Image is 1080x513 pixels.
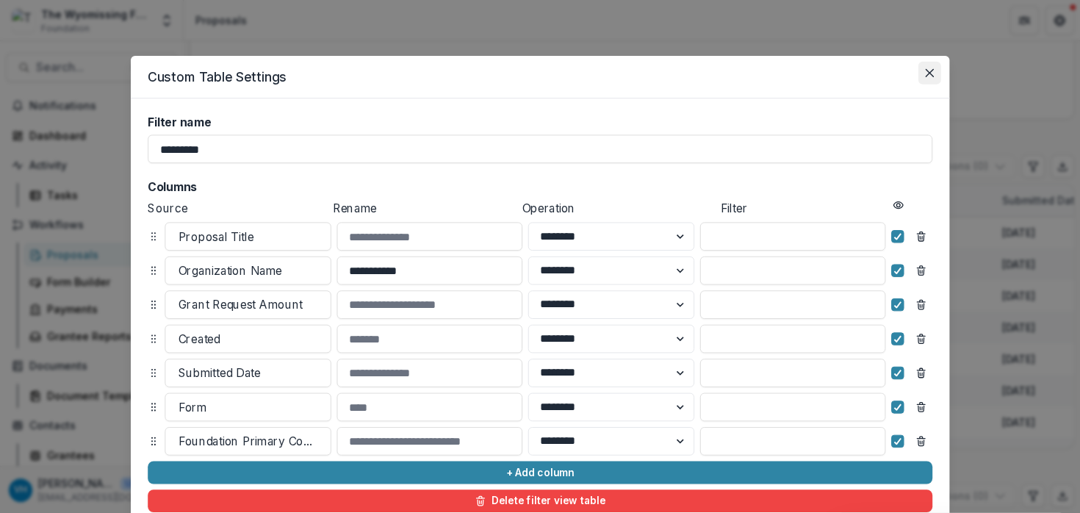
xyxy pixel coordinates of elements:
button: Remove column [910,293,932,316]
label: Filter name [148,115,924,129]
button: Remove column [910,396,932,419]
button: Remove column [910,226,932,248]
button: Remove column [910,259,932,282]
p: Filter [720,200,887,217]
button: + Add column [148,462,932,484]
button: Remove column [910,430,932,453]
header: Custom Table Settings [131,56,949,98]
h2: Columns [148,180,932,194]
button: Remove column [910,328,932,351]
p: Rename [333,200,516,217]
button: Remove column [910,362,932,384]
button: Close [918,62,941,85]
p: Source [148,200,327,217]
p: Operation [522,200,714,217]
button: Delete filter view table [148,489,932,512]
